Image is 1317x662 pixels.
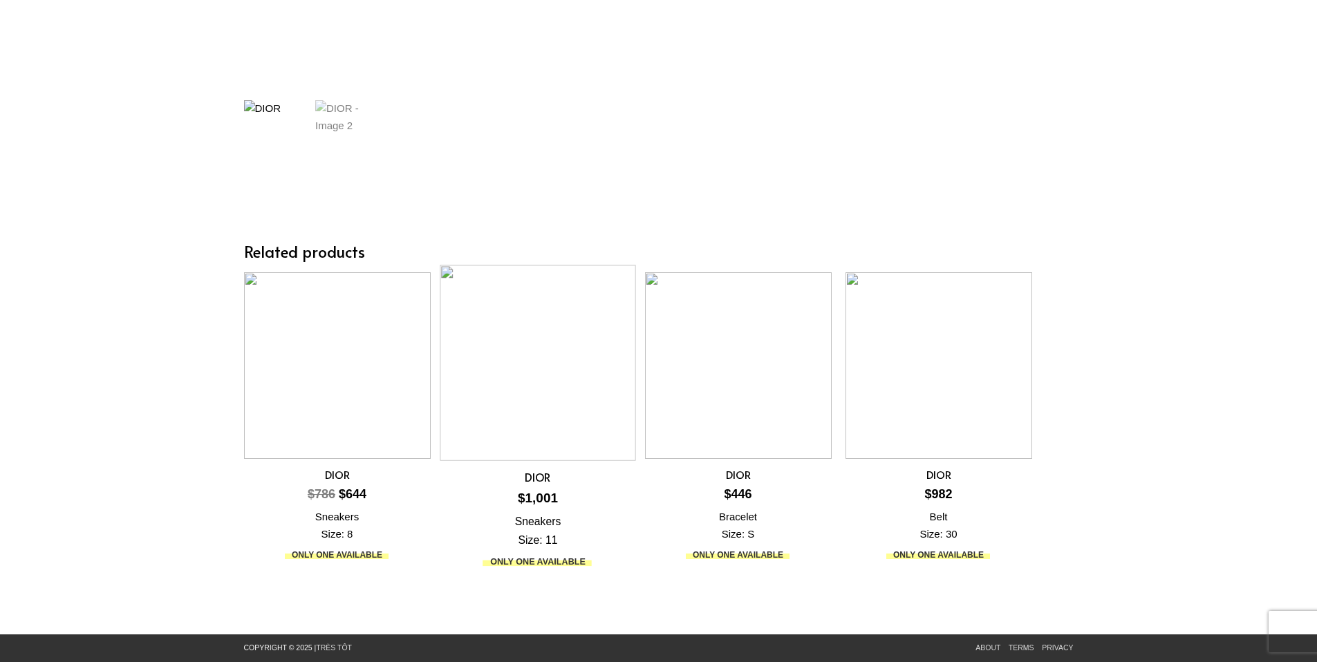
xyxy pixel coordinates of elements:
[440,470,636,484] h2: DIOR
[244,468,431,486] a: DIOR
[924,487,952,501] bdi: 982
[846,526,1032,543] div: Size: 30
[244,526,431,543] div: Size: 8
[724,487,751,501] bdi: 446
[645,468,832,482] h2: DIOR
[846,468,1032,482] h2: DIOR
[645,548,832,562] div: ONLY ONE AVAILABLE
[339,487,346,501] span: $
[518,491,525,505] span: $
[440,470,636,489] a: DIOR
[440,513,636,531] div: Sneakers
[846,509,1032,526] div: Belt
[645,468,832,486] a: DIOR
[645,526,832,543] div: Size: S
[244,100,306,162] img: DIOR
[315,100,377,162] img: DIOR - Image 2
[244,641,353,654] div: Copyright © 2025 |
[975,643,1000,652] a: About
[339,487,366,501] bdi: 644
[1042,643,1073,652] a: Privacy
[1009,643,1034,652] a: Terms
[846,548,1032,562] div: ONLY ONE AVAILABLE
[440,531,636,549] div: Size: 11
[244,509,431,526] div: Sneakers
[308,487,335,501] bdi: 786
[440,554,636,569] div: ONLY ONE AVAILABLE
[244,548,431,562] div: ONLY ONE AVAILABLE
[244,241,1032,261] h2: Related products
[924,487,931,501] span: $
[316,643,352,652] a: très tôt
[308,487,315,501] span: $
[846,468,1032,486] a: DIOR
[244,468,431,482] h2: DIOR
[724,487,731,501] span: $
[645,509,832,526] div: Bracelet
[518,491,558,505] bdi: 1,001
